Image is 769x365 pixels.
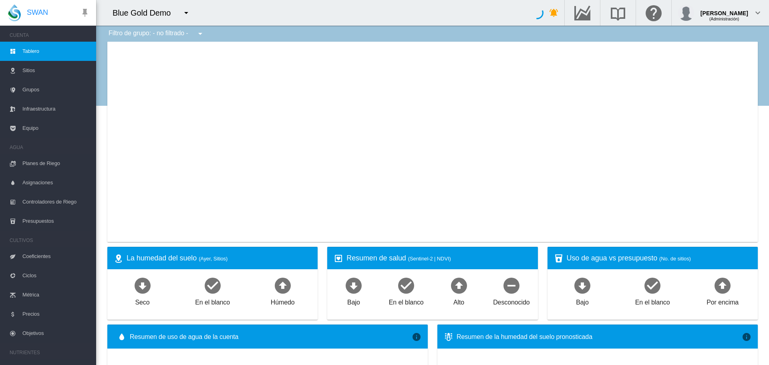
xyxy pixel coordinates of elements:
[644,8,663,18] md-icon: Haga clic aquí para obtener ayuda
[347,295,360,307] div: Bajo
[80,8,90,18] md-icon: icon-pin
[10,29,90,42] span: CUENTA
[178,5,194,21] button: icon-menu-down
[408,256,451,262] span: (Sentinel-2 | NDVI)
[567,253,751,263] div: Uso de agua vs presupuesto
[113,7,178,18] div: Blue Gold Demo
[117,332,127,342] md-icon: icon-water
[130,333,412,341] span: Resumen de uso de agua de la cuenta
[643,276,662,295] md-icon: icon-checkbox-marked-circle
[444,332,453,342] md-icon: icon-thermometer-lines
[114,254,123,263] md-icon: icon-map-marker-radius
[412,332,421,342] md-icon: icon-information
[22,80,90,99] span: Grupos
[22,154,90,173] span: Planes de Riego
[707,295,739,307] div: Por encima
[546,5,562,21] button: icon-bell-ring
[22,61,90,80] span: Sitios
[22,99,90,119] span: Infraestructura
[573,276,592,295] md-icon: icon-arrow-down-bold-circle
[554,254,564,263] md-icon: icon-cup-water
[576,295,589,307] div: Bajo
[713,276,732,295] md-icon: icon-arrow-up-bold-circle
[199,256,227,262] span: (Ayer, Sitios)
[502,276,521,295] md-icon: icon-minus-circle
[659,256,691,262] span: (No. de sitios)
[334,254,343,263] md-icon: icon-heart-box-outline
[742,332,751,342] md-icon: icon-information
[10,141,90,154] span: AGUA
[192,26,208,42] button: icon-menu-down
[22,173,90,192] span: Asignaciones
[271,295,295,307] div: Húmedo
[635,295,670,307] div: En el blanco
[493,295,529,307] div: Desconocido
[344,276,363,295] md-icon: icon-arrow-down-bold-circle
[22,212,90,231] span: Presupuestos
[133,276,152,295] md-icon: icon-arrow-down-bold-circle
[22,42,90,61] span: Tablero
[27,8,48,18] span: SWAN
[573,8,592,18] md-icon: Ir al Centro de Datos
[103,26,211,42] div: Filtro de grupo: - no filtrado -
[181,8,191,18] md-icon: icon-menu-down
[203,276,222,295] md-icon: icon-checkbox-marked-circle
[549,8,559,18] md-icon: icon-bell-ring
[273,276,292,295] md-icon: icon-arrow-up-bold-circle
[22,119,90,138] span: Equipo
[753,8,763,18] md-icon: icon-chevron-down
[457,333,742,341] div: Resumen de la humedad del suelo pronosticada
[10,346,90,359] span: NUTRIENTES
[389,295,424,307] div: En el blanco
[195,29,205,38] md-icon: icon-menu-down
[127,253,311,263] div: La humedad del suelo
[453,295,464,307] div: Alto
[22,192,90,212] span: Controladores de Riego
[22,266,90,285] span: Ciclos
[678,5,694,21] img: profile.jpg
[397,276,416,295] md-icon: icon-checkbox-marked-circle
[701,6,748,14] div: [PERSON_NAME]
[709,17,739,21] span: (Administración)
[22,247,90,266] span: Coeficientes
[22,305,90,324] span: Precios
[346,253,531,263] div: Resumen de salud
[8,4,21,21] img: SWAN-Landscape-Logo-Colour-drop.png
[22,285,90,305] span: Métrica
[22,324,90,343] span: Objetivos
[195,295,230,307] div: En el blanco
[608,8,628,18] md-icon: Buscar en la base de conocimientos
[449,276,469,295] md-icon: icon-arrow-up-bold-circle
[135,295,149,307] div: Seco
[10,234,90,247] span: CULTIVOS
